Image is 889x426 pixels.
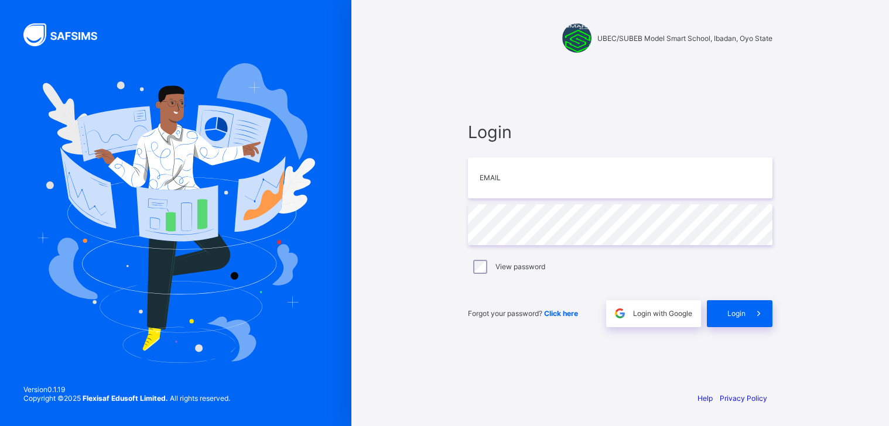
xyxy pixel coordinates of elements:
span: UBEC/SUBEB Model Smart School, Ibadan, Oyo State [597,34,772,43]
a: Click here [544,309,578,318]
label: View password [495,262,545,271]
img: google.396cfc9801f0270233282035f929180a.svg [613,307,627,320]
span: Login with Google [633,309,692,318]
strong: Flexisaf Edusoft Limited. [83,394,168,403]
span: Version 0.1.19 [23,385,230,394]
span: Login [727,309,746,318]
a: Help [697,394,713,403]
img: SAFSIMS Logo [23,23,111,46]
span: Login [468,122,772,142]
a: Privacy Policy [720,394,767,403]
span: Copyright © 2025 All rights reserved. [23,394,230,403]
img: Hero Image [36,63,315,363]
span: Forgot your password? [468,309,578,318]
